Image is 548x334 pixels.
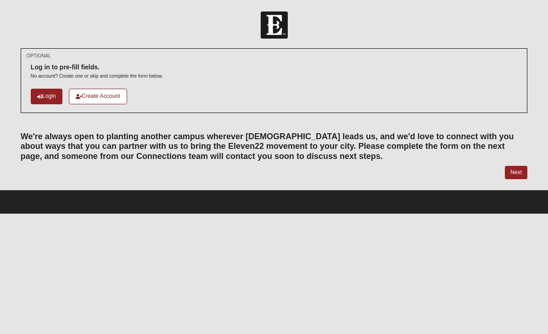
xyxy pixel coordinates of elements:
h6: Log in to pre-fill fields. [31,63,163,71]
img: Church of Eleven22 Logo [261,11,288,39]
a: Next [505,166,527,179]
small: OPTIONAL [27,52,51,59]
a: Create Account [69,89,127,104]
h4: We're always open to planting another campus wherever [DEMOGRAPHIC_DATA] leads us, and we'd love ... [21,132,527,162]
a: Login [31,89,62,104]
p: No account? Create one or skip and complete the form below. [31,73,163,79]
